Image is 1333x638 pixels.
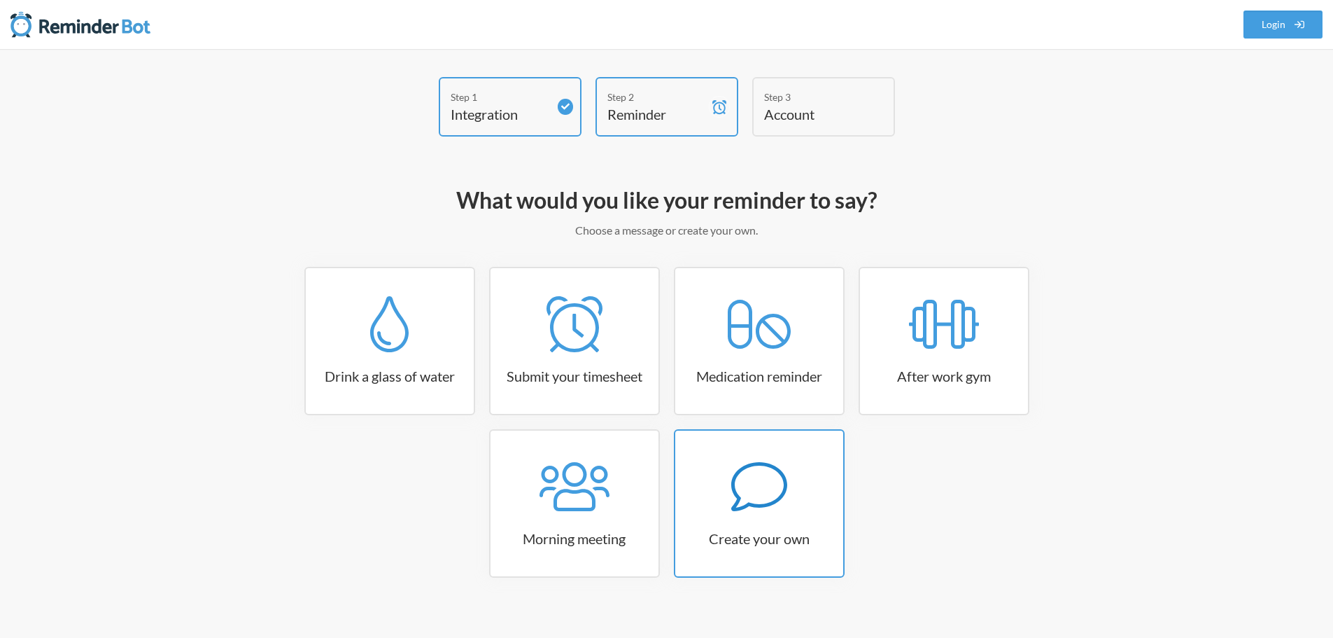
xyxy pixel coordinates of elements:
h3: Medication reminder [675,366,843,386]
h4: Account [764,104,862,124]
div: Step 3 [764,90,862,104]
h3: Create your own [675,529,843,548]
h4: Reminder [607,104,705,124]
h2: What would you like your reminder to say? [261,186,1073,215]
a: Login [1243,11,1323,39]
p: Choose a message or create your own. [261,222,1073,239]
h3: Submit your timesheet [491,366,658,386]
img: Reminder Bot [10,11,150,39]
h3: Drink a glass of water [306,366,474,386]
h4: Integration [451,104,549,124]
h3: Morning meeting [491,529,658,548]
div: Step 1 [451,90,549,104]
div: Step 2 [607,90,705,104]
h3: After work gym [860,366,1028,386]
